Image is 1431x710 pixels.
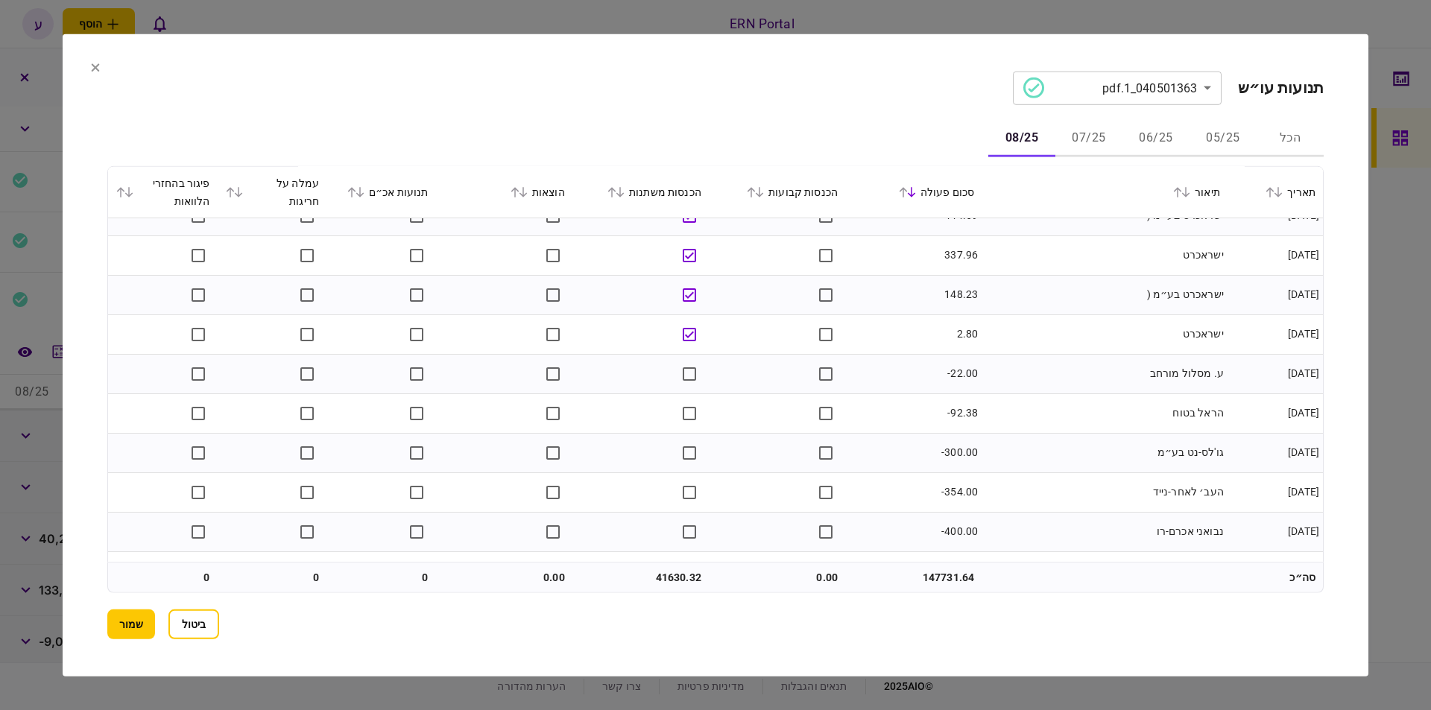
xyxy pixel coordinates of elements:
div: 040501363_1.pdf [1023,77,1198,98]
td: סה״כ [1228,562,1323,592]
button: 05/25 [1190,121,1257,156]
td: [DATE] [1228,354,1323,393]
h2: תנועות עו״ש [1238,78,1324,97]
td: 0 [218,562,327,592]
div: תאריך [1235,183,1315,200]
button: ביטול [168,609,219,639]
td: -300.00 [845,433,982,472]
div: הכנסות משתנות [580,183,701,200]
td: גו'לס-נט בע״מ [982,433,1228,472]
div: הכנסות קבועות [716,183,838,200]
td: [DATE] [1228,393,1323,433]
td: -900.00 [845,551,982,591]
td: [DATE] [1228,551,1323,591]
td: ישראכרט בע״מ ( [982,275,1228,314]
td: [DATE] [1228,235,1323,275]
td: 41630.32 [572,562,709,592]
td: 0.00 [709,562,845,592]
div: תיאור [989,183,1220,200]
td: 0.00 [436,562,572,592]
div: סכום פעולה [853,183,974,200]
div: עמלה על חריגות [225,174,320,209]
td: 0 [326,562,436,592]
td: 147731.64 [845,562,982,592]
td: 0 [108,562,218,592]
td: -22.00 [845,354,982,393]
td: [DATE] [1228,275,1323,314]
div: הוצאות [443,183,565,200]
td: ישראכרט [982,314,1228,354]
td: העב׳ לאחר-נייד [982,472,1228,512]
td: 2.80 [845,314,982,354]
td: [DATE] [1228,314,1323,354]
button: 06/25 [1122,121,1190,156]
td: ע. מסלול מורחב [982,354,1228,393]
button: 08/25 [988,121,1055,156]
td: נבואני אכרם-רו [982,512,1228,551]
td: -400.00 [845,512,982,551]
td: -354.00 [845,472,982,512]
button: הכל [1257,121,1324,156]
div: תנועות אכ״ם [334,183,429,200]
td: [DATE] [1228,472,1323,512]
td: 337.96 [845,235,982,275]
td: העב׳ לאחר-נייד [982,551,1228,591]
td: הראל בטוח [982,393,1228,433]
div: פיגור בהחזרי הלוואות [116,174,210,209]
button: שמור [107,609,155,639]
td: ישראכרט [982,235,1228,275]
td: -92.38 [845,393,982,433]
button: 07/25 [1055,121,1122,156]
td: [DATE] [1228,433,1323,472]
td: 148.23 [845,275,982,314]
td: [DATE] [1228,512,1323,551]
